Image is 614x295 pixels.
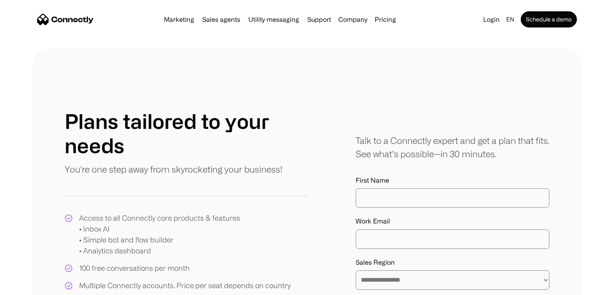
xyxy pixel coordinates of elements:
[338,14,367,25] div: Company
[356,259,549,266] label: Sales Region
[356,177,549,184] label: First Name
[356,134,549,160] div: Talk to a Connectly expert and get a plan that fits. See what’s possible—in 30 minutes.
[161,16,197,23] a: Marketing
[371,16,399,23] a: Pricing
[79,280,291,291] div: Multiple Connectly accounts. Price per seat depends on country
[245,16,302,23] a: Utility messaging
[199,16,243,23] a: Sales agents
[521,11,577,27] a: Schedule a demo
[336,14,370,25] div: Company
[79,263,190,274] div: 100 free conversations per month
[79,213,240,256] div: Access to all Connectly core products & features • Inbox AI • Simple bot and flow builder • Analy...
[37,13,94,25] a: home
[503,14,519,25] div: en
[506,14,514,25] div: en
[356,217,549,225] label: Work Email
[65,109,307,158] h1: Plans tailored to your needs
[16,281,48,292] ul: Language list
[480,14,503,25] a: Login
[65,162,282,176] p: You're one step away from skyrocketing your business!
[8,280,48,292] aside: Language selected: English
[304,16,334,23] a: Support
